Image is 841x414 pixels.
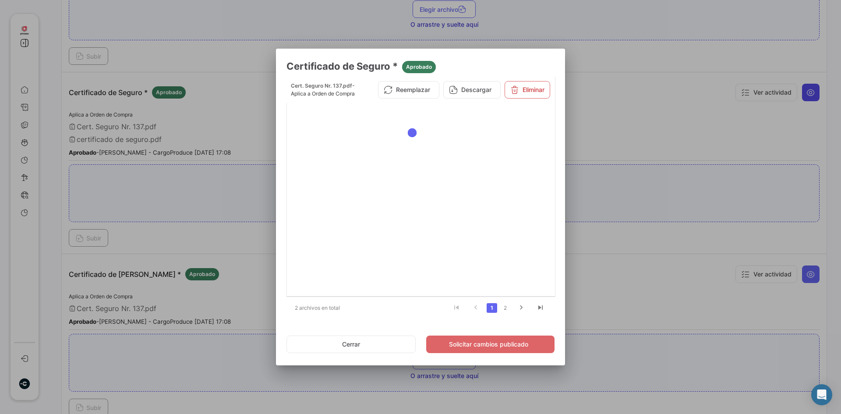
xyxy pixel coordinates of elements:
button: Eliminar [505,81,550,99]
a: 2 [500,303,510,313]
div: 2 archivos en total [286,297,359,319]
h3: Certificado de Seguro * [286,59,555,73]
a: go to first page [448,303,465,313]
a: go to next page [513,303,530,313]
button: Cerrar [286,336,416,353]
a: go to last page [532,303,549,313]
button: Solicitar cambios publicado [426,336,555,353]
span: Cert. Seguro Nr. 137.pdf [291,82,352,89]
li: page 1 [485,301,498,315]
a: go to previous page [467,303,484,313]
button: Reemplazar [378,81,439,99]
button: Descargar [443,81,501,99]
div: Abrir Intercom Messenger [811,384,832,405]
a: 1 [487,303,497,313]
li: page 2 [498,301,512,315]
span: Aprobado [406,63,432,71]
